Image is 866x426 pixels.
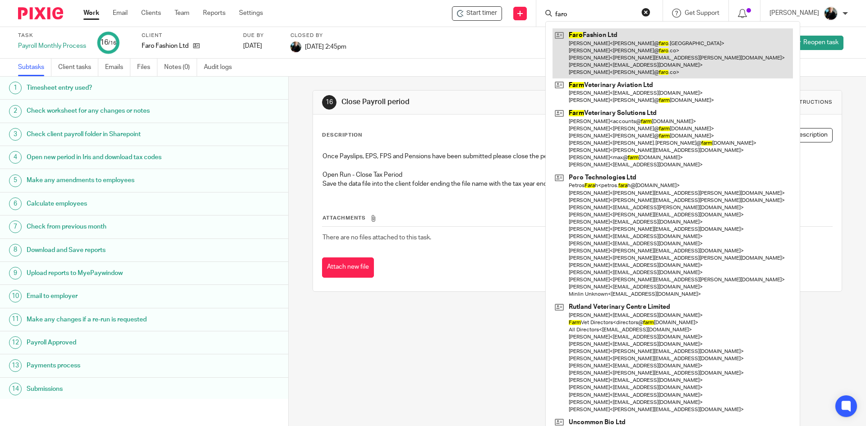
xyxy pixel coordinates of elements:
[9,359,22,372] div: 13
[100,37,116,48] div: 16
[9,197,22,210] div: 6
[27,289,195,303] h1: Email to employer
[142,41,189,50] p: Faro Fashion Ltd
[27,313,195,326] h1: Make any changes if a re-run is requested
[27,104,195,118] h1: Check worksheet for any changes or notes
[9,82,22,94] div: 1
[18,32,86,39] label: Task
[27,382,195,396] h1: Submissions
[322,257,374,278] button: Attach new file
[322,215,366,220] span: Attachments
[554,11,636,19] input: Search
[243,32,279,39] label: Due by
[58,59,98,76] a: Client tasks
[137,59,157,76] a: Files
[27,174,195,187] h1: Make any amendments to employees
[803,38,838,47] span: Reopen task
[18,41,86,50] div: Payroll Monthly Process
[83,9,99,18] a: Work
[105,59,130,76] a: Emails
[9,174,22,187] div: 5
[108,41,116,46] small: /16
[113,9,128,18] a: Email
[322,95,336,110] div: 16
[18,7,63,19] img: Pixie
[466,9,497,18] span: Start timer
[769,9,819,18] p: [PERSON_NAME]
[27,128,195,141] h1: Check client payroll folder in Sharepoint
[641,8,650,17] button: Clear
[27,197,195,211] h1: Calculate employees
[322,132,362,139] p: Description
[9,220,22,233] div: 7
[322,170,832,179] p: Open Run - Close Tax Period
[175,9,189,18] a: Team
[27,151,195,164] h1: Open new period in Iris and download tax codes
[9,105,22,118] div: 2
[9,244,22,257] div: 8
[141,9,161,18] a: Clients
[9,383,22,395] div: 14
[142,32,232,39] label: Client
[290,41,301,52] img: nicky-partington.jpg
[9,128,22,141] div: 3
[243,41,279,50] div: [DATE]
[824,6,838,21] img: nicky-partington.jpg
[27,336,195,349] h1: Payroll Approved
[322,234,431,241] span: There are no files attached to this task.
[164,59,197,76] a: Notes (0)
[204,59,239,76] a: Audit logs
[203,9,226,18] a: Reports
[27,220,195,234] h1: Check from previous month
[290,32,346,39] label: Closed by
[27,243,195,257] h1: Download and Save reports
[322,179,832,188] p: Save the data file into the client folder ending the file name with the tax year end and the pay ...
[27,266,195,280] h1: Upload reports to MyePaywindow
[769,128,833,142] button: Edit description
[789,36,843,50] a: Reopen task
[9,313,22,326] div: 11
[9,336,22,349] div: 12
[341,97,597,107] h1: Close Payroll period
[9,151,22,164] div: 4
[27,359,195,372] h1: Payments process
[9,290,22,302] div: 10
[9,267,22,279] div: 9
[452,6,502,21] div: Faro Fashion Ltd - Payroll Monthly Process
[305,43,346,50] span: [DATE] 2:45pm
[685,10,719,16] span: Get Support
[789,99,833,106] div: Instructions
[322,152,832,161] p: Once Payslips, EPS, FPS and Pensions have been submitted please close the period.
[18,59,51,76] a: Subtasks
[239,9,263,18] a: Settings
[27,81,195,95] h1: Timesheet entry used?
